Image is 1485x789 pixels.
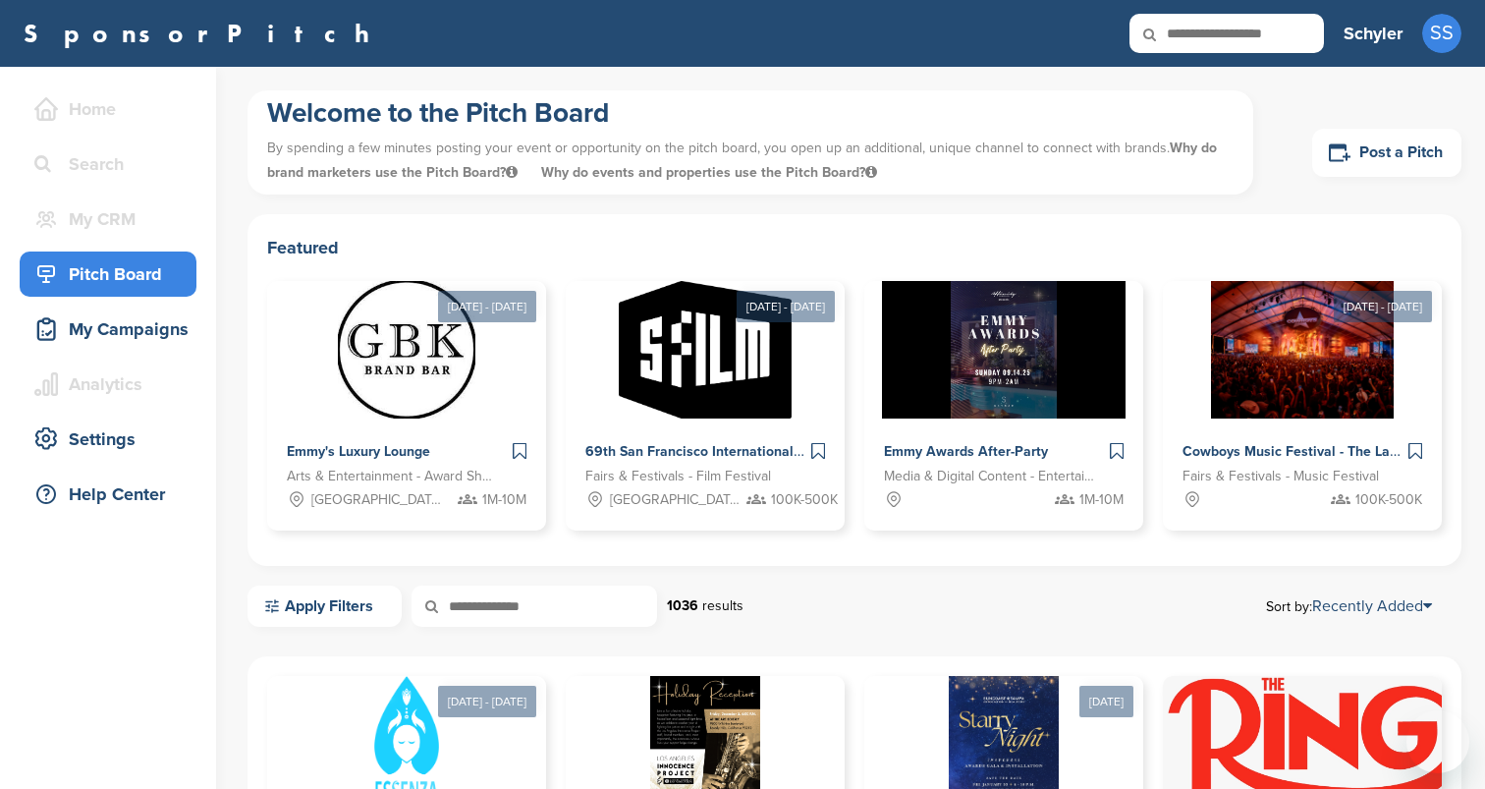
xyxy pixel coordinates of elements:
div: My CRM [29,201,196,237]
img: Sponsorpitch & [1211,281,1395,419]
a: Home [20,86,196,132]
a: Apply Filters [247,586,402,627]
a: Recently Added [1312,596,1432,616]
a: Settings [20,417,196,462]
a: Post a Pitch [1312,129,1461,177]
span: SS [1422,14,1461,53]
span: Arts & Entertainment - Award Show [287,466,497,487]
span: 1M-10M [1079,489,1124,511]
span: [GEOGRAPHIC_DATA], [GEOGRAPHIC_DATA] [311,489,443,511]
span: results [702,597,743,614]
a: [DATE] - [DATE] Sponsorpitch & Emmy's Luxury Lounge Arts & Entertainment - Award Show [GEOGRAPHIC... [267,250,546,531]
p: By spending a few minutes posting your event or opportunity on the pitch board, you open up an ad... [267,131,1234,190]
div: Pitch Board [29,256,196,292]
div: [DATE] - [DATE] [1334,291,1432,322]
img: Sponsorpitch & [619,281,791,419]
span: 100K-500K [1355,489,1422,511]
iframe: Button to launch messaging window [1406,710,1469,773]
a: Pitch Board [20,252,196,297]
span: 1M-10M [482,489,526,511]
div: Search [29,146,196,182]
div: Home [29,91,196,127]
h3: Schyler [1344,20,1402,47]
a: Sponsorpitch & Emmy Awards After-Party Media & Digital Content - Entertainment 1M-10M [864,281,1143,531]
img: Sponsorpitch & [338,281,475,419]
div: Settings [29,422,196,457]
a: My Campaigns [20,307,196,352]
div: [DATE] - [DATE] [438,291,536,322]
a: My CRM [20,197,196,242]
span: Emmy Awards After-Party [884,443,1048,460]
a: [DATE] - [DATE] Sponsorpitch & 69th San Francisco International Film Festival Fairs & Festivals -... [566,250,845,531]
span: Why do events and properties use the Pitch Board? [541,164,877,181]
div: Analytics [29,366,196,402]
a: Search [20,141,196,187]
h1: Welcome to the Pitch Board [267,95,1234,131]
span: 69th San Francisco International Film Festival [585,443,879,460]
div: [DATE] [1079,686,1133,717]
h2: Featured [267,234,1442,261]
div: My Campaigns [29,311,196,347]
a: Schyler [1344,12,1402,55]
a: Analytics [20,362,196,407]
span: Fairs & Festivals - Music Festival [1182,466,1379,487]
a: SponsorPitch [24,21,382,46]
span: [GEOGRAPHIC_DATA], [GEOGRAPHIC_DATA] [610,489,742,511]
span: Emmy's Luxury Lounge [287,443,430,460]
span: Sort by: [1266,598,1432,614]
img: Sponsorpitch & [882,281,1127,419]
div: [DATE] - [DATE] [438,686,536,717]
span: Media & Digital Content - Entertainment [884,466,1094,487]
span: 100K-500K [771,489,838,511]
a: [DATE] - [DATE] Sponsorpitch & Cowboys Music Festival - The Largest 11 Day Music Festival in [GEO... [1163,250,1442,531]
div: Help Center [29,477,196,512]
a: Help Center [20,472,196,517]
span: Fairs & Festivals - Film Festival [585,466,771,487]
strong: 1036 [667,597,698,614]
div: [DATE] - [DATE] [737,291,835,322]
